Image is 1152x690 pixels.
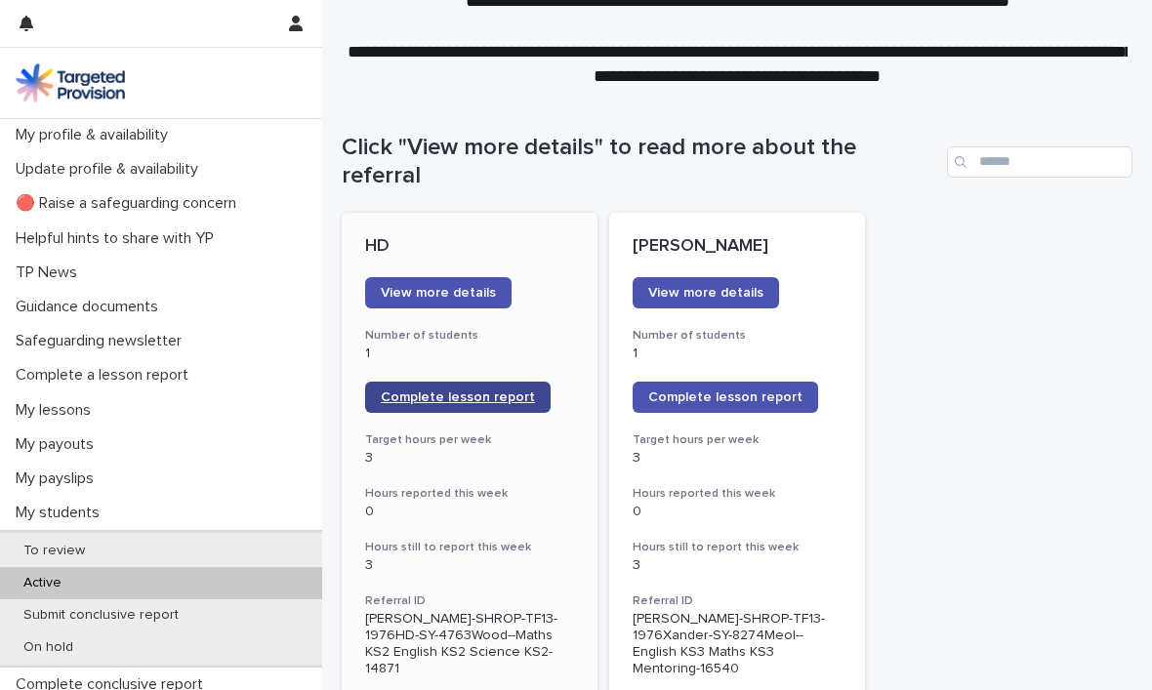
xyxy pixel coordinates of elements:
[381,286,496,300] span: View more details
[8,332,197,350] p: Safeguarding newsletter
[8,229,229,248] p: Helpful hints to share with YP
[365,236,574,258] p: HD
[365,277,512,308] a: View more details
[8,575,77,591] p: Active
[365,486,574,502] h3: Hours reported this week
[342,134,939,190] h1: Click "View more details" to read more about the referral
[633,611,842,676] p: [PERSON_NAME]-SHROP-TF13-1976Xander-SY-8274Meol--English KS3 Maths KS3 Mentoring-16540
[8,366,204,385] p: Complete a lesson report
[8,607,194,624] p: Submit conclusive report
[8,126,184,144] p: My profile & availability
[8,264,93,282] p: TP News
[633,328,842,344] h3: Number of students
[365,611,574,676] p: [PERSON_NAME]-SHROP-TF13-1976HD-SY-4763Wood--Maths KS2 English KS2 Science KS2-14871
[633,432,842,448] h3: Target hours per week
[633,450,842,467] p: 3
[633,540,842,555] h3: Hours still to report this week
[8,543,101,559] p: To review
[365,382,551,413] a: Complete lesson report
[633,277,779,308] a: View more details
[365,593,574,609] h3: Referral ID
[16,63,125,102] img: M5nRWzHhSzIhMunXDL62
[365,504,574,520] p: 0
[8,401,106,420] p: My lessons
[8,504,115,522] p: My students
[633,593,842,609] h3: Referral ID
[8,469,109,488] p: My payslips
[648,286,763,300] span: View more details
[633,486,842,502] h3: Hours reported this week
[8,194,252,213] p: 🔴 Raise a safeguarding concern
[633,504,842,520] p: 0
[381,390,535,404] span: Complete lesson report
[365,328,574,344] h3: Number of students
[8,435,109,454] p: My payouts
[365,557,574,574] p: 3
[365,450,574,467] p: 3
[633,345,842,362] p: 1
[8,298,174,316] p: Guidance documents
[633,557,842,574] p: 3
[365,540,574,555] h3: Hours still to report this week
[947,146,1132,178] input: Search
[633,236,842,258] p: [PERSON_NAME]
[8,639,89,656] p: On hold
[365,432,574,448] h3: Target hours per week
[365,345,574,362] p: 1
[648,390,802,404] span: Complete lesson report
[633,382,818,413] a: Complete lesson report
[8,160,214,179] p: Update profile & availability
